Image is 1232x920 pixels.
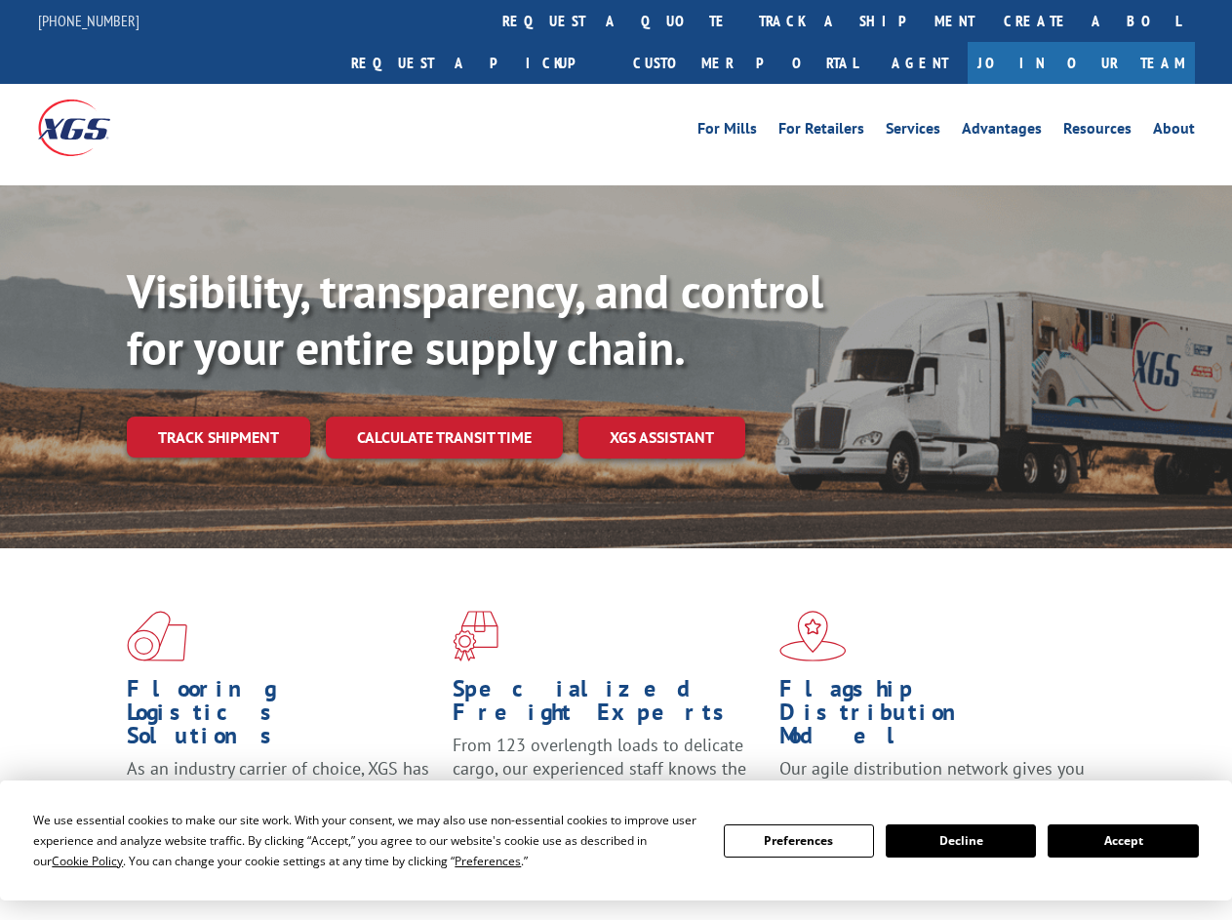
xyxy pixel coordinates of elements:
[337,42,618,84] a: Request a pickup
[455,853,521,869] span: Preferences
[962,121,1042,142] a: Advantages
[578,417,745,459] a: XGS ASSISTANT
[886,121,940,142] a: Services
[779,757,1085,826] span: Our agile distribution network gives you nationwide inventory management on demand.
[778,121,864,142] a: For Retailers
[127,260,823,378] b: Visibility, transparency, and control for your entire supply chain.
[1048,824,1198,858] button: Accept
[779,611,847,661] img: xgs-icon-flagship-distribution-model-red
[52,853,123,869] span: Cookie Policy
[724,824,874,858] button: Preferences
[127,611,187,661] img: xgs-icon-total-supply-chain-intelligence-red
[618,42,872,84] a: Customer Portal
[38,11,139,30] a: [PHONE_NUMBER]
[872,42,968,84] a: Agent
[127,757,429,826] span: As an industry carrier of choice, XGS has brought innovation and dedication to flooring logistics...
[1153,121,1195,142] a: About
[968,42,1195,84] a: Join Our Team
[697,121,757,142] a: For Mills
[779,677,1091,757] h1: Flagship Distribution Model
[886,824,1036,858] button: Decline
[453,734,764,820] p: From 123 overlength loads to delicate cargo, our experienced staff knows the best way to move you...
[1063,121,1132,142] a: Resources
[127,677,438,757] h1: Flooring Logistics Solutions
[33,810,699,871] div: We use essential cookies to make our site work. With your consent, we may also use non-essential ...
[453,611,498,661] img: xgs-icon-focused-on-flooring-red
[127,417,310,458] a: Track shipment
[453,677,764,734] h1: Specialized Freight Experts
[326,417,563,459] a: Calculate transit time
